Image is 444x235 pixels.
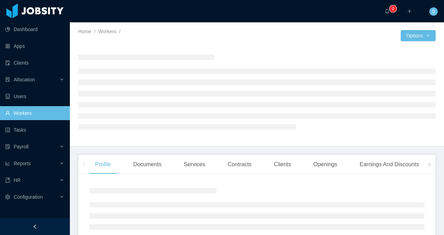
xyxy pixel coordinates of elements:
[14,194,43,200] span: Configuration
[222,155,257,174] div: Contracts
[407,9,412,14] i: icon: plus
[14,77,35,82] span: Allocation
[390,5,396,12] sup: 0
[308,155,343,174] div: Openings
[128,155,167,174] div: Documents
[82,163,86,166] i: icon: left
[89,155,116,174] div: Profile
[5,77,10,82] i: icon: solution
[119,29,121,34] span: /
[5,89,64,103] a: icon: robotUsers
[385,9,390,14] i: icon: bell
[401,30,436,41] button: Optionsicon: down
[98,29,116,34] a: Workers
[94,29,95,34] span: /
[268,155,297,174] div: Clients
[5,106,64,120] a: icon: userWorkers
[5,178,10,183] i: icon: book
[178,155,211,174] div: Services
[432,7,435,16] span: S
[5,39,64,53] a: icon: appstoreApps
[5,144,10,149] i: icon: file-protect
[5,22,64,36] a: icon: pie-chartDashboard
[5,161,10,166] i: icon: line-chart
[14,177,21,183] span: HR
[354,155,425,174] div: Earnings And Discounts
[428,163,431,166] i: icon: right
[14,161,31,166] span: Reports
[14,144,29,149] span: Payroll
[5,56,64,70] a: icon: auditClients
[5,194,10,199] i: icon: setting
[5,123,64,137] a: icon: profileTasks
[78,29,91,34] a: Home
